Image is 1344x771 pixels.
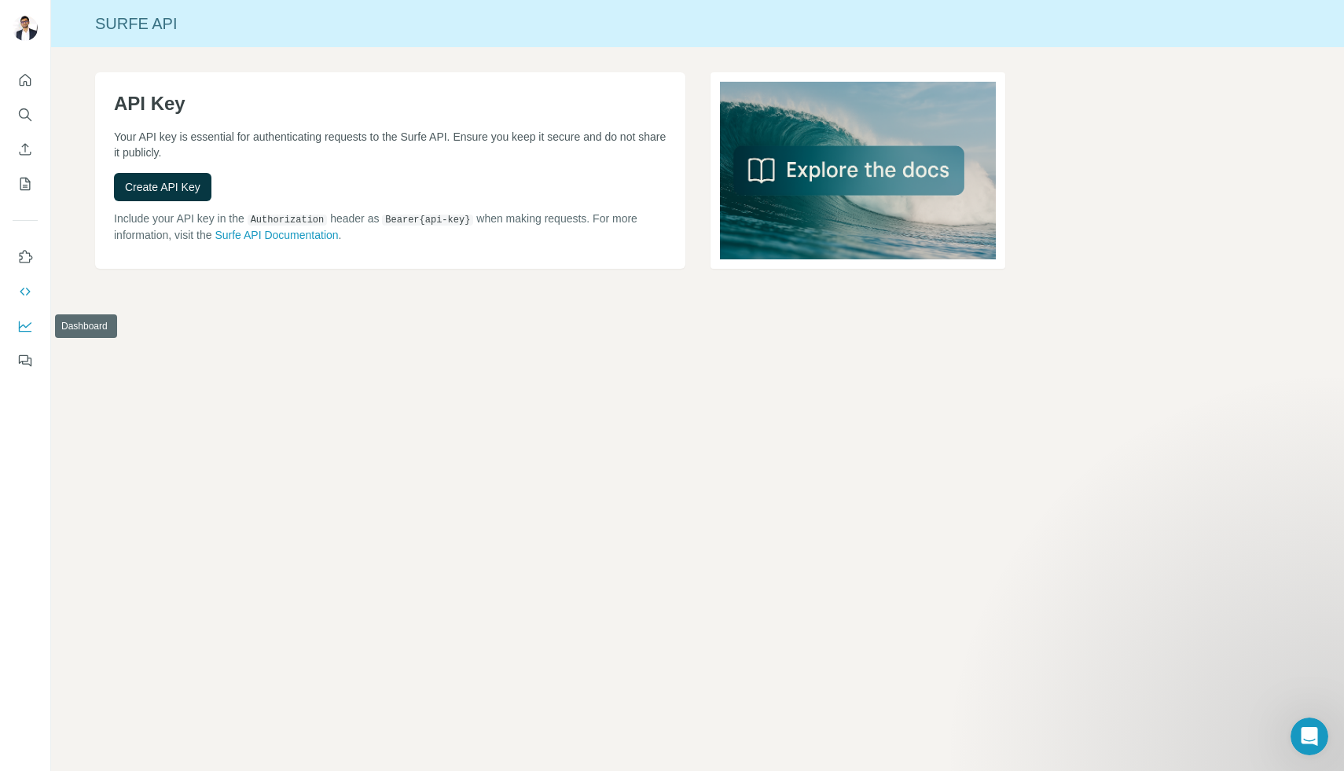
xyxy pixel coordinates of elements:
p: Your API key is essential for authenticating requests to the Surfe API. Ensure you keep it secure... [114,129,666,160]
button: Quick start [13,66,38,94]
button: Feedback [13,347,38,375]
button: Use Surfe API [13,277,38,306]
button: Dashboard [13,312,38,340]
img: Avatar [13,16,38,41]
p: Include your API key in the header as when making requests. For more information, visit the . [114,211,666,243]
button: Enrich CSV [13,135,38,163]
h1: API Key [114,91,666,116]
code: Bearer {api-key} [382,215,473,226]
button: My lists [13,170,38,198]
a: Surfe API Documentation [215,229,338,241]
span: Create API Key [125,179,200,195]
button: Search [13,101,38,129]
iframe: Intercom live chat [1291,718,1328,755]
button: Create API Key [114,173,211,201]
code: Authorization [248,215,328,226]
div: Surfe API [51,13,1344,35]
button: Use Surfe on LinkedIn [13,243,38,271]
